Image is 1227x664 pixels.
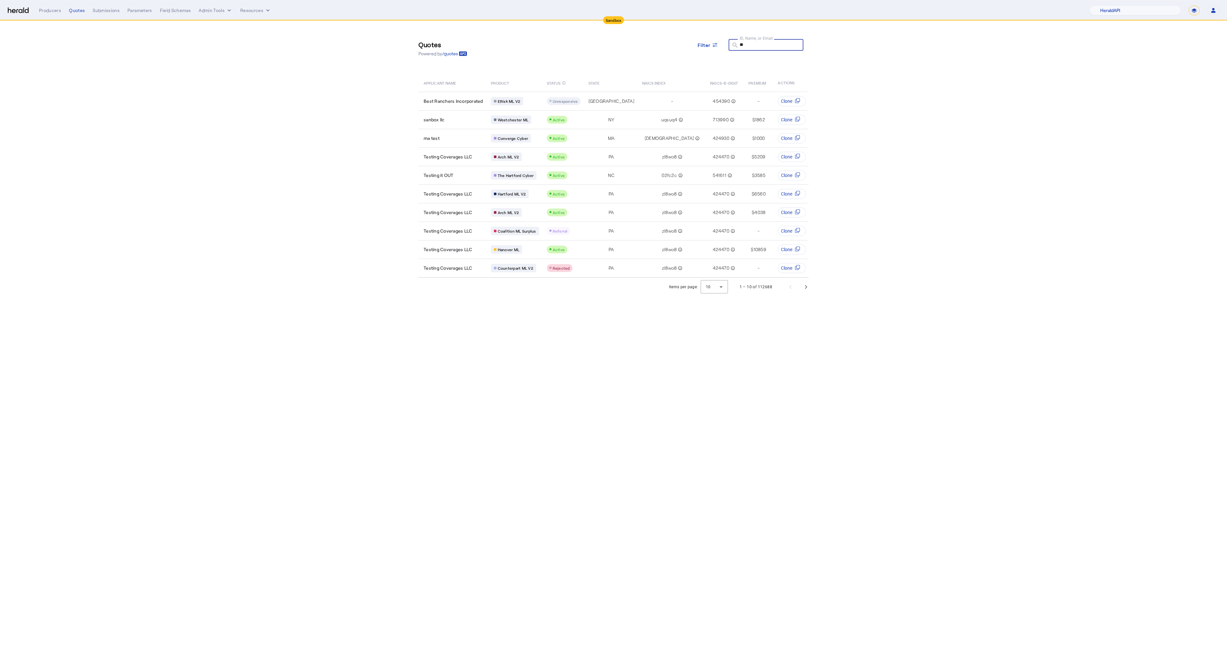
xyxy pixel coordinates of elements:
[498,228,536,234] span: Coalition ML Surplus
[713,209,729,216] span: 424470
[498,154,519,159] span: Arch ML V2
[740,284,772,290] div: 1 – 10 of 112688
[677,191,682,197] mat-icon: info_outline
[424,135,440,142] span: ma test
[609,154,614,160] span: PA
[662,228,677,234] span: zl8wo8
[710,79,738,86] span: NAICS-6-DIGIT
[778,133,806,143] button: Clone
[713,154,729,160] span: 424470
[729,116,734,123] mat-icon: info_outline
[729,209,735,216] mat-icon: info_outline
[553,173,565,178] span: Active
[729,154,735,160] mat-icon: info_outline
[671,98,673,104] span: -
[603,16,624,24] div: Sandbox
[498,99,521,104] span: ERisk ML V2
[752,209,754,216] span: $
[729,228,735,234] mat-icon: info_outline
[713,98,730,104] span: 454390
[778,96,806,106] button: Clone
[778,263,806,273] button: Clone
[547,79,561,86] span: STATUS
[772,74,809,92] th: ACTIONS
[713,116,729,123] span: 713990
[751,246,753,253] span: $
[781,172,792,179] span: Clone
[609,191,614,197] span: PA
[199,7,232,14] button: internal dropdown menu
[713,246,729,253] span: 424470
[424,172,454,179] span: Testing it OUT
[553,210,565,215] span: Active
[424,265,472,271] span: Testing Coverages LLC
[553,99,578,103] span: Unresponsive
[778,226,806,236] button: Clone
[424,98,483,104] span: Best Ranchers Incorporated
[609,265,614,271] span: PA
[662,265,677,271] span: zl8wo8
[609,228,614,234] span: PA
[642,79,666,86] span: NAICS INDEX
[752,135,755,142] span: $
[553,136,565,141] span: Active
[778,152,806,162] button: Clone
[662,154,677,160] span: zl8wo8
[781,98,792,104] span: Clone
[424,116,445,123] span: sanbox llc
[677,265,682,271] mat-icon: info_outline
[755,172,765,179] span: 3585
[553,247,565,252] span: Active
[781,191,792,197] span: Clone
[498,265,533,271] span: Counterpart ML V2
[442,50,467,57] a: /quotes
[677,154,682,160] mat-icon: info_outline
[662,246,677,253] span: zl8wo8
[752,154,754,160] span: $
[748,79,766,86] span: PREMIUM
[661,116,678,123] span: uqsuq4
[713,135,729,142] span: 424930
[758,228,759,234] span: -
[778,244,806,255] button: Clone
[755,135,765,142] span: 1000
[781,246,792,253] span: Clone
[677,246,682,253] mat-icon: info_outline
[677,116,683,123] mat-icon: info_outline
[752,172,755,179] span: $
[418,74,943,278] table: Table view of all quotes submitted by your platform
[498,117,529,122] span: Westchester ML
[730,98,736,104] mat-icon: info_outline
[698,42,711,48] span: Filter
[498,173,534,178] span: The Hartford Cyber
[8,7,29,14] img: Herald Logo
[729,135,735,142] mat-icon: info_outline
[754,246,766,253] span: 10859
[693,39,724,51] button: Filter
[608,172,615,179] span: NC
[608,116,614,123] span: NY
[781,265,792,271] span: Clone
[713,265,729,271] span: 424470
[418,40,467,49] h3: Quotes
[752,191,754,197] span: $
[798,279,814,295] button: Next page
[418,50,467,57] p: Powered by
[127,7,152,14] div: Parameters
[553,266,570,270] span: Rejected
[498,136,528,141] span: Converge Cyber
[645,135,694,142] span: [DEMOGRAPHIC_DATA]
[754,191,766,197] span: 6560
[588,79,600,86] span: STATE
[677,228,682,234] mat-icon: info_outline
[69,7,85,14] div: Quotes
[778,170,806,181] button: Clone
[424,228,472,234] span: Testing Coverages LLC
[93,7,120,14] div: Submissions
[726,172,732,179] mat-icon: info_outline
[424,79,456,86] span: APPLICANT NAME
[677,209,682,216] mat-icon: info_outline
[498,210,519,215] span: Arch ML V2
[694,135,700,142] mat-icon: info_outline
[752,116,755,123] span: $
